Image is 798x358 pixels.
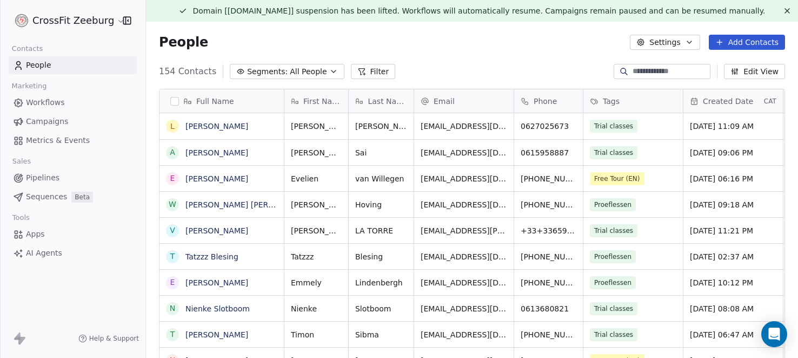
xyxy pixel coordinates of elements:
span: Lindenbergh [355,277,407,288]
a: Pipelines [9,169,137,187]
span: [DATE] 06:16 PM [690,173,776,184]
div: Email [414,89,514,113]
button: Settings [630,35,700,50]
span: 0615958887 [521,147,576,158]
span: [PHONE_NUMBER] [521,173,576,184]
span: [PHONE_NUMBER] [521,277,576,288]
a: [PERSON_NAME] [185,148,248,157]
div: Created DateCAT [683,89,783,113]
button: Add Contacts [709,35,785,50]
div: Full Name [159,89,284,113]
div: V [170,225,175,236]
span: Created Date [703,96,753,107]
div: T [170,329,175,340]
span: CAT [764,97,776,106]
span: Email [434,96,455,107]
a: Tatzzz Blesing [185,252,238,261]
span: Beta [71,192,93,203]
span: 0613680821 [521,303,576,314]
div: W [169,199,176,210]
span: [EMAIL_ADDRESS][PERSON_NAME][DOMAIN_NAME] [421,225,507,236]
span: Domain [[DOMAIN_NAME]] suspension has been lifted. Workflows will automatically resume. Campaigns... [192,6,765,15]
span: Trial classes [590,146,637,159]
div: E [170,277,175,288]
span: [DATE] 06:47 AM [690,329,776,340]
a: Help & Support [78,334,139,343]
span: Sibma [355,329,407,340]
span: Tags [603,96,620,107]
span: 0627025673 [521,121,576,132]
a: Workflows [9,94,137,112]
span: Timon [291,329,342,340]
a: [PERSON_NAME] [185,278,248,287]
a: SequencesBeta [9,188,137,206]
span: Slotboom [355,303,407,314]
span: Last Name [368,96,407,107]
span: 154 Contacts [159,65,216,78]
a: [PERSON_NAME] [185,330,248,339]
span: All People [290,66,327,77]
span: [PHONE_NUMBER] [521,199,576,210]
span: [EMAIL_ADDRESS][DOMAIN_NAME] [421,329,507,340]
span: Metrics & Events [26,135,90,146]
button: Filter [351,64,396,79]
span: Blesing [355,251,407,262]
span: [PERSON_NAME] [291,147,342,158]
span: Nienke [291,303,342,314]
span: CrossFit Zeeburg [32,14,114,28]
div: Last Name [349,89,414,113]
span: Full Name [196,96,234,107]
div: Phone [514,89,583,113]
span: Proeflessen [590,198,636,211]
span: [DATE] 08:08 AM [690,303,776,314]
span: Sales [8,153,36,170]
img: logo%20website.jpg [15,14,28,27]
span: Phone [534,96,557,107]
span: [DATE] 09:06 PM [690,147,776,158]
a: AI Agents [9,244,137,262]
span: [EMAIL_ADDRESS][DOMAIN_NAME] [421,303,507,314]
button: CrossFit Zeeburg [13,11,115,30]
span: Trial classes [590,302,637,315]
span: [DATE] 11:09 AM [690,121,776,132]
span: [PERSON_NAME] [291,121,342,132]
div: N [170,303,175,314]
span: [EMAIL_ADDRESS][DOMAIN_NAME] [421,251,507,262]
span: Hoving [355,199,407,210]
span: Segments: [247,66,288,77]
a: [PERSON_NAME] [185,174,248,183]
span: Workflows [26,97,65,108]
a: People [9,56,137,74]
span: Trial classes [590,328,637,341]
span: Trial classes [590,224,637,237]
span: Apps [26,229,45,240]
span: LA TORRE [355,225,407,236]
span: Emmely [291,277,342,288]
span: [PERSON_NAME] [291,199,342,210]
span: [DATE] 09:18 AM [690,199,776,210]
span: AI Agents [26,248,62,259]
span: [DATE] 02:37 AM [690,251,776,262]
span: Marketing [7,78,51,94]
span: +33+33659909930 [521,225,576,236]
a: [PERSON_NAME] [185,122,248,131]
span: People [26,60,51,71]
a: Campaigns [9,113,137,131]
span: Pipelines [26,172,59,184]
a: Nienke Slotboom [185,304,250,313]
span: Trial classes [590,120,637,133]
span: Evelien [291,173,342,184]
div: Tags [583,89,683,113]
a: Metrics & Events [9,132,137,149]
span: Tatzzz [291,251,342,262]
span: Proeflessen [590,250,636,263]
span: [PERSON_NAME] [291,225,342,236]
span: Proeflessen [590,276,636,289]
span: [DATE] 10:12 PM [690,277,776,288]
span: [PHONE_NUMBER] [521,329,576,340]
span: [EMAIL_ADDRESS][DOMAIN_NAME] [421,277,507,288]
span: Sequences [26,191,67,203]
div: E [170,173,175,184]
span: First Name [303,96,342,107]
span: Help & Support [89,334,139,343]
